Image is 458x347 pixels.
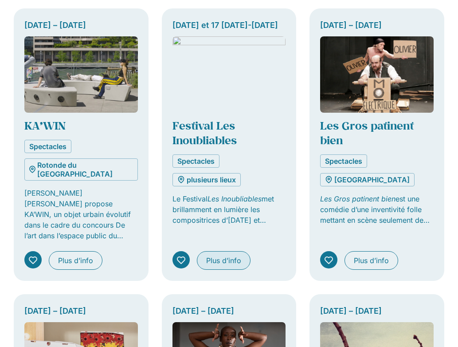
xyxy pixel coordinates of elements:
[320,118,414,147] a: Les Gros patinent bien
[24,118,66,133] a: KA’WIN
[207,194,262,203] em: Les Inoubliables
[24,158,138,181] a: Rotonde du [GEOGRAPHIC_DATA]
[24,36,138,113] img: Coolturalia - KA’WIN
[320,173,415,186] a: [GEOGRAPHIC_DATA]
[320,19,434,31] div: [DATE] – [DATE]
[49,251,102,270] a: Plus d’info
[172,193,286,225] p: Le Festival met brillamment en lumière les compositrices d’[DATE] et d’[DATE], du classique au ja...
[354,255,389,266] span: Plus d’info
[197,251,251,270] a: Plus d’info
[24,19,138,31] div: [DATE] – [DATE]
[320,193,434,225] p: est une comédie d’une inventivité folle mettant en scène seulement deux interprètes et 150 carton...
[320,154,367,168] a: Spectacles
[320,305,434,317] div: [DATE] – [DATE]
[206,255,241,266] span: Plus d’info
[24,140,71,153] a: Spectacles
[172,305,286,317] div: [DATE] – [DATE]
[172,118,237,147] a: Festival Les Inoubliables
[172,154,219,168] a: Spectacles
[24,305,138,317] div: [DATE] – [DATE]
[320,194,395,203] em: Les Gros patinent bien
[58,255,93,266] span: Plus d’info
[344,251,398,270] a: Plus d’info
[172,19,286,31] div: [DATE] et 17 [DATE]-[DATE]
[24,188,138,241] p: [PERSON_NAME] [PERSON_NAME] propose KA’WIN, un objet urbain évolutif dans le cadre du concours De...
